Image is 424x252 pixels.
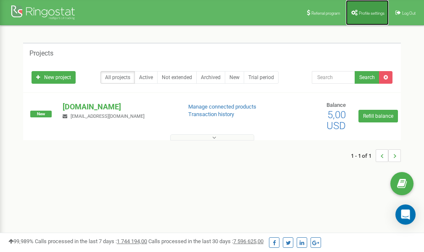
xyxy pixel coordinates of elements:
[63,101,174,112] p: [DOMAIN_NAME]
[157,71,197,84] a: Not extended
[312,71,355,84] input: Search
[359,11,384,16] span: Profile settings
[395,204,416,225] div: Open Intercom Messenger
[148,238,263,244] span: Calls processed in the last 30 days :
[402,11,416,16] span: Log Out
[71,114,145,119] span: [EMAIL_ADDRESS][DOMAIN_NAME]
[188,103,256,110] a: Manage connected products
[30,111,52,117] span: New
[196,71,225,84] a: Archived
[233,238,263,244] u: 7 596 625,00
[355,71,379,84] button: Search
[100,71,135,84] a: All projects
[29,50,53,57] h5: Projects
[358,110,398,122] a: Refill balance
[188,111,234,117] a: Transaction history
[225,71,244,84] a: New
[35,238,147,244] span: Calls processed in the last 7 days :
[351,149,376,162] span: 1 - 1 of 1
[32,71,76,84] a: New project
[117,238,147,244] u: 1 744 194,00
[311,11,340,16] span: Referral program
[244,71,279,84] a: Trial period
[134,71,158,84] a: Active
[351,141,401,170] nav: ...
[327,102,346,108] span: Balance
[8,238,34,244] span: 99,989%
[327,109,346,132] span: 5,00 USD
